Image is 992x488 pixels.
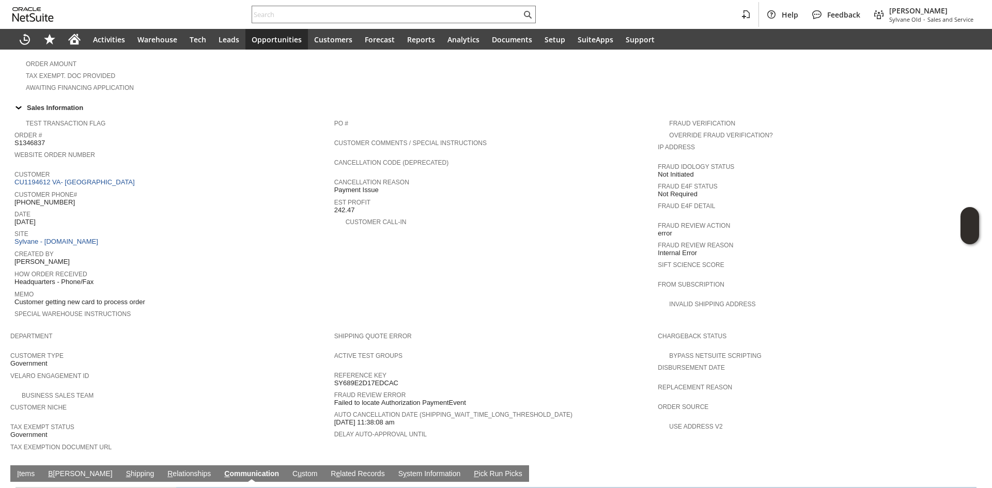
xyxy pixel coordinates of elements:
[14,151,95,159] a: Website Order Number
[669,352,761,359] a: Bypass NetSuite Scripting
[14,132,42,139] a: Order #
[123,469,157,479] a: Shipping
[658,170,693,179] span: Not Initiated
[137,35,177,44] span: Warehouse
[658,222,730,229] a: Fraud Review Action
[658,364,725,371] a: Disbursement Date
[14,238,101,245] a: Sylvane - [DOMAIN_NAME]
[334,186,379,194] span: Payment Issue
[10,423,74,431] a: Tax Exempt Status
[87,29,131,50] a: Activities
[14,271,87,278] a: How Order Received
[10,101,982,114] td: Sales Information
[658,144,695,151] a: IP Address
[626,35,655,44] span: Support
[10,352,64,359] a: Customer Type
[298,469,302,478] span: u
[45,469,115,479] a: B[PERSON_NAME]
[963,467,975,480] a: Unrolled view on
[190,35,206,44] span: Tech
[224,469,229,478] span: C
[10,431,48,439] span: Government
[359,29,401,50] a: Forecast
[10,359,48,368] span: Government
[336,469,340,478] span: e
[658,202,715,210] a: Fraud E4F Detail
[245,29,308,50] a: Opportunities
[658,229,672,238] span: error
[43,33,56,45] svg: Shortcuts
[131,29,183,50] a: Warehouse
[14,250,54,258] a: Created By
[334,352,402,359] a: Active Test Groups
[252,8,521,21] input: Search
[334,159,449,166] a: Cancellation Code (deprecated)
[538,29,571,50] a: Setup
[658,384,732,391] a: Replacement reason
[14,218,36,226] span: [DATE]
[126,469,131,478] span: S
[889,6,973,15] span: [PERSON_NAME]
[10,333,53,340] a: Department
[960,226,979,245] span: Oracle Guided Learning Widget. To move around, please hold and drag
[334,431,427,438] a: Delay Auto-Approval Until
[14,310,131,318] a: Special Warehouse Instructions
[26,120,105,127] a: Test Transaction Flag
[492,35,532,44] span: Documents
[619,29,661,50] a: Support
[165,469,213,479] a: Relationships
[396,469,463,479] a: System Information
[334,139,487,147] a: Customer Comments / Special Instructions
[219,35,239,44] span: Leads
[447,35,479,44] span: Analytics
[658,190,698,198] span: Not Required
[669,132,772,139] a: Override Fraud Verification?
[10,404,67,411] a: Customer Niche
[212,29,245,50] a: Leads
[407,35,435,44] span: Reports
[960,207,979,244] iframe: Click here to launch Oracle Guided Learning Help Panel
[14,211,30,218] a: Date
[93,35,125,44] span: Activities
[658,249,697,257] span: Internal Error
[334,411,572,418] a: Auto Cancellation Date (shipping_wait_time_long_threshold_date)
[334,372,386,379] a: Reference Key
[658,281,724,288] a: From Subscription
[14,230,28,238] a: Site
[889,15,921,23] span: Sylvane Old
[314,35,352,44] span: Customers
[14,139,45,147] span: S1346837
[658,261,724,269] a: Sift Science Score
[14,258,70,266] span: [PERSON_NAME]
[10,101,978,114] div: Sales Information
[328,469,387,479] a: Related Records
[26,72,115,80] a: Tax Exempt. Doc Provided
[334,391,406,399] a: Fraud Review Error
[923,15,925,23] span: -
[365,35,395,44] span: Forecast
[26,60,76,68] a: Order Amount
[669,423,722,430] a: Use Address V2
[22,392,94,399] a: Business Sales Team
[521,8,534,21] svg: Search
[334,179,409,186] a: Cancellation Reason
[471,469,524,479] a: Pick Run Picks
[14,278,94,286] span: Headquarters - Phone/Fax
[334,333,412,340] a: Shipping Quote Error
[14,298,145,306] span: Customer getting new card to process order
[14,171,50,178] a: Customer
[403,469,407,478] span: y
[486,29,538,50] a: Documents
[14,198,75,207] span: [PHONE_NUMBER]
[62,29,87,50] a: Home
[334,206,355,214] span: 242.47
[26,84,134,91] a: Awaiting Financing Application
[658,333,726,340] a: Chargeback Status
[669,120,735,127] a: Fraud Verification
[12,7,54,22] svg: logo
[308,29,359,50] a: Customers
[68,33,81,45] svg: Home
[658,403,708,411] a: Order Source
[927,15,973,23] span: Sales and Service
[37,29,62,50] div: Shortcuts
